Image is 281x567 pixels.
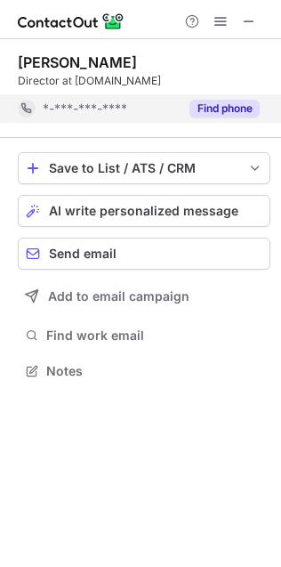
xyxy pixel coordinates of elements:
[48,289,189,304] span: Add to email campaign
[189,100,260,117] button: Reveal Button
[18,323,270,348] button: Find work email
[18,73,270,89] div: Director at [DOMAIN_NAME]
[46,363,263,379] span: Notes
[46,328,263,344] span: Find work email
[18,280,270,312] button: Add to email campaign
[18,195,270,227] button: AI write personalized message
[18,152,270,184] button: save-profile-one-click
[49,204,238,218] span: AI write personalized message
[18,53,137,71] div: [PERSON_NAME]
[49,247,116,261] span: Send email
[18,359,270,384] button: Notes
[49,161,239,175] div: Save to List / ATS / CRM
[18,238,270,270] button: Send email
[18,11,124,32] img: ContactOut v5.3.10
